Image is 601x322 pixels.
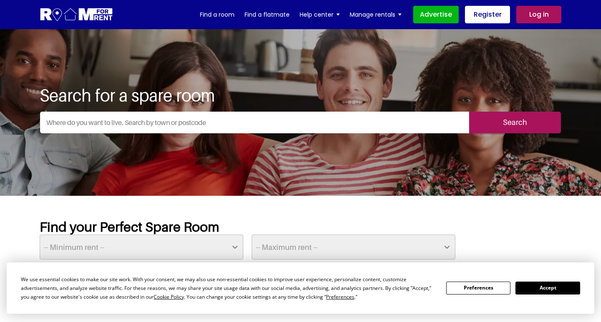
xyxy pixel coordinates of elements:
[515,282,580,295] button: Accept
[469,112,561,133] input: Search
[40,112,469,133] input: Where do you want to live. Search by town or postcode
[40,7,114,22] img: Logo for Room for Rent, featuring a welcoming design with a house icon and modern typography
[300,8,340,21] a: Help center
[40,85,561,105] h1: Search for a spare room
[413,6,459,23] a: Advertise
[516,6,561,23] a: Log in
[40,219,219,235] strong: Find your Perfect Spare Room
[21,275,436,301] div: We use essential cookies to make our site work. With your consent, we may also use non-essential ...
[350,8,402,21] a: Manage rentals
[326,293,354,300] span: Preferences
[465,6,510,23] a: Register
[245,8,290,21] a: Find a flatmate
[200,8,235,21] a: Find a room
[7,262,594,314] div: Cookie Consent Prompt
[446,282,510,295] button: Preferences
[154,293,184,300] span: Cookie Policy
